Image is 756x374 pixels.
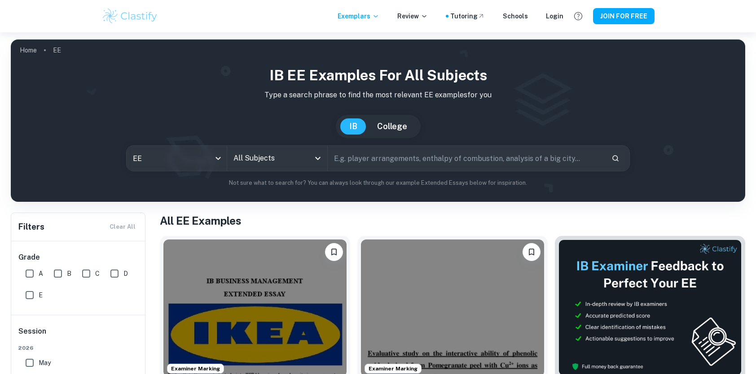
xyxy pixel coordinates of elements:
[365,365,421,373] span: Examiner Marking
[53,45,61,55] p: EE
[67,269,71,278] span: B
[39,358,51,368] span: May
[593,8,655,24] button: JOIN FOR FREE
[523,243,541,261] button: Please log in to bookmark exemplars
[123,269,128,278] span: D
[18,221,44,233] h6: Filters
[325,243,343,261] button: Please log in to bookmark exemplars
[368,118,416,135] button: College
[328,146,604,171] input: E.g. player arrangements, enthalpy of combustion, analysis of a big city...
[18,326,139,344] h6: Session
[312,152,324,165] button: Open
[18,90,738,100] p: Type a search phrase to find the most relevant EE examples for you
[160,213,745,229] h1: All EE Examples
[11,39,745,202] img: profile cover
[503,11,528,21] a: Schools
[18,344,139,352] span: 2026
[571,9,586,24] button: Help and Feedback
[18,252,139,263] h6: Grade
[101,7,158,25] img: Clastify logo
[20,44,37,57] a: Home
[39,269,43,278] span: A
[39,290,43,300] span: E
[18,178,738,187] p: Not sure what to search for? You can always look through our example Extended Essays below for in...
[167,365,224,373] span: Examiner Marking
[608,151,623,166] button: Search
[450,11,485,21] a: Tutoring
[397,11,428,21] p: Review
[18,65,738,86] h1: IB EE examples for all subjects
[338,11,379,21] p: Exemplars
[546,11,563,21] a: Login
[127,146,227,171] div: EE
[95,269,100,278] span: C
[340,118,366,135] button: IB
